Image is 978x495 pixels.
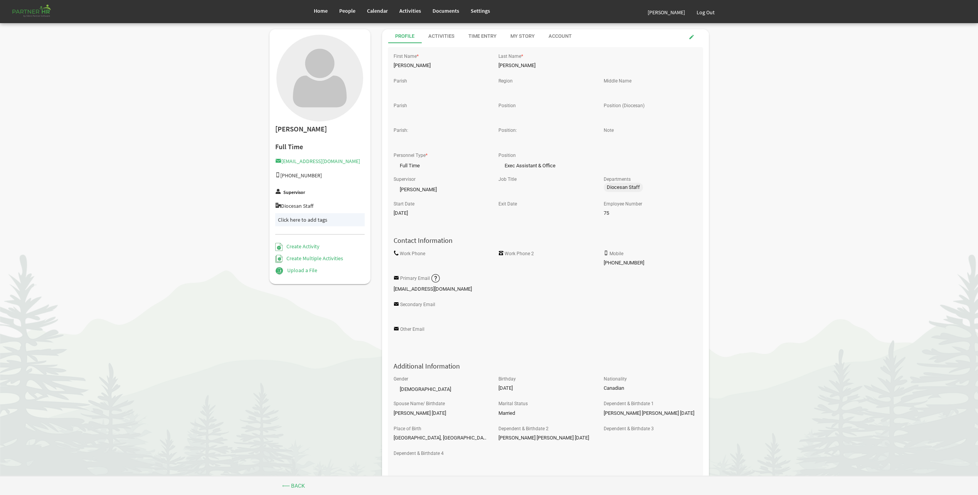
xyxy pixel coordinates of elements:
label: Region [498,79,513,84]
h4: Full Time [275,143,365,151]
span: Calendar [367,7,388,14]
a: Log Out [691,2,720,23]
label: Gender [394,377,408,382]
label: Departments [604,177,631,182]
label: First Name [394,54,417,59]
a: [PERSON_NAME] [642,2,691,23]
div: My Story [510,33,535,40]
label: Position (Diocesan) [604,103,645,108]
label: Work Phone 2 [505,251,534,256]
label: Marital Status [498,401,528,406]
div: Activities [428,33,454,40]
label: Secondary Email [400,302,435,307]
label: Birthday [498,377,516,382]
label: Dependent & Birthdate 2 [498,426,549,431]
label: Position [498,153,516,158]
img: Create Activity [275,243,283,251]
h4: Additional Information [388,362,703,370]
img: Create Multiple Activities [275,255,283,263]
a: [EMAIL_ADDRESS][DOMAIN_NAME] [275,158,360,165]
div: Click here to add tags [278,216,362,224]
span: People [339,7,355,14]
h5: Diocesan Staff [275,203,365,209]
label: Note [604,128,614,133]
label: Job Title [498,177,517,182]
label: Position: [498,128,517,133]
label: Personnel Type [394,153,426,158]
span: Activities [399,7,421,14]
span: Home [314,7,328,14]
label: Employee Number [604,202,642,207]
div: Time Entry [468,33,497,40]
label: Other Email [400,327,424,332]
label: Primary Email [400,276,430,281]
label: Place of Birth [394,426,421,431]
label: Parish [394,103,407,108]
span: Diocesan Staff [604,183,643,192]
span: Diocesan Staff [607,184,641,190]
div: Profile [395,33,414,40]
img: Upload a File [275,267,283,275]
a: Create Multiple Activities [275,255,343,262]
label: Mobile [609,251,623,256]
label: Position [498,103,516,108]
div: Account [549,33,572,40]
label: Spouse Name/ Birthdate [394,401,445,406]
label: Start Date [394,202,414,207]
label: Exit Date [498,202,517,207]
img: User with no profile picture [276,35,363,121]
label: Last Name [498,54,521,59]
label: Dependent & Birthdate 1 [604,401,654,406]
div: tab-header [388,29,715,43]
span: Documents [433,7,459,14]
label: Parish [394,79,407,84]
a: Create Activity [275,243,320,250]
label: Supervisor [394,177,416,182]
h4: Contact Information [388,237,703,244]
h5: [PHONE_NUMBER] [275,172,365,178]
label: Work Phone [400,251,425,256]
label: Supervisor [283,190,305,195]
a: Upload a File [275,267,317,274]
label: Nationality [604,377,627,382]
img: question-sm.png [431,274,441,283]
label: Parish: [394,128,408,133]
label: Middle Name [604,79,631,84]
span: Settings [471,7,490,14]
label: Dependent & Birthdate 4 [394,451,444,456]
h2: [PERSON_NAME] [275,125,365,133]
label: Dependent & Birthdate 3 [604,426,654,431]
